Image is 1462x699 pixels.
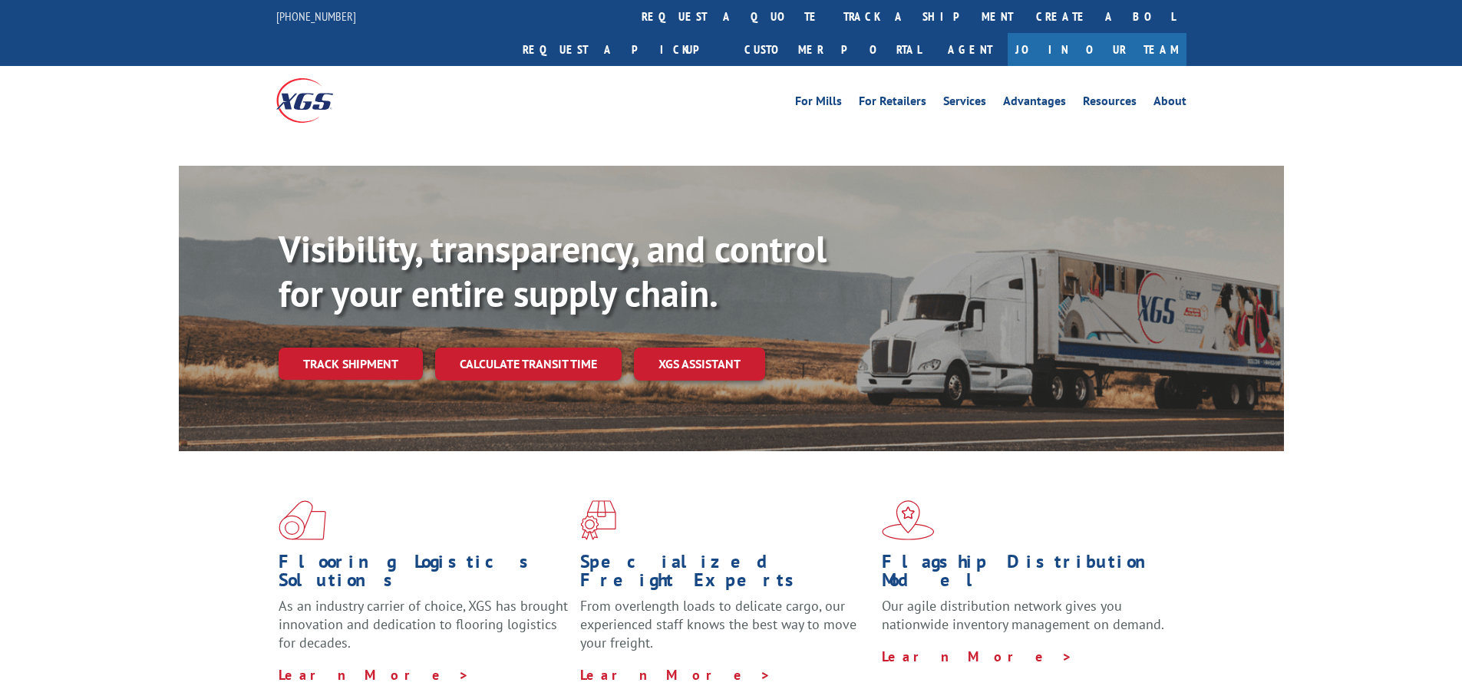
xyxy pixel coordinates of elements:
[580,552,870,597] h1: Specialized Freight Experts
[859,95,926,112] a: For Retailers
[279,597,568,651] span: As an industry carrier of choice, XGS has brought innovation and dedication to flooring logistics...
[435,348,622,381] a: Calculate transit time
[882,552,1172,597] h1: Flagship Distribution Model
[733,33,932,66] a: Customer Portal
[580,597,870,665] p: From overlength loads to delicate cargo, our experienced staff knows the best way to move your fr...
[279,348,423,380] a: Track shipment
[580,500,616,540] img: xgs-icon-focused-on-flooring-red
[795,95,842,112] a: For Mills
[1003,95,1066,112] a: Advantages
[882,500,935,540] img: xgs-icon-flagship-distribution-model-red
[882,648,1073,665] a: Learn More >
[932,33,1008,66] a: Agent
[279,225,827,317] b: Visibility, transparency, and control for your entire supply chain.
[634,348,765,381] a: XGS ASSISTANT
[511,33,733,66] a: Request a pickup
[276,8,356,24] a: [PHONE_NUMBER]
[279,500,326,540] img: xgs-icon-total-supply-chain-intelligence-red
[1153,95,1186,112] a: About
[1083,95,1137,112] a: Resources
[580,666,771,684] a: Learn More >
[882,597,1164,633] span: Our agile distribution network gives you nationwide inventory management on demand.
[279,666,470,684] a: Learn More >
[943,95,986,112] a: Services
[279,552,569,597] h1: Flooring Logistics Solutions
[1008,33,1186,66] a: Join Our Team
